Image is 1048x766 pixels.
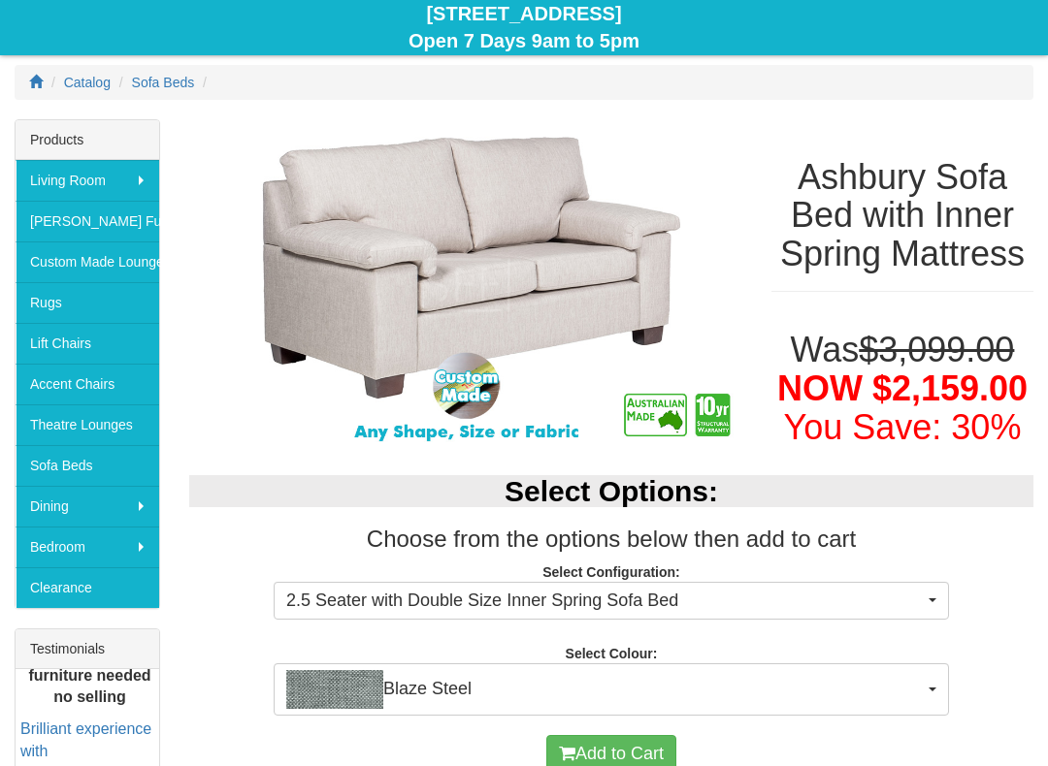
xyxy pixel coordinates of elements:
h1: Was [771,331,1033,446]
a: Custom Made Lounges [16,241,159,282]
a: Rugs [16,282,159,323]
button: 2.5 Seater with Double Size Inner Spring Sofa Bed [274,582,949,621]
b: Select Options: [505,475,718,507]
h3: Choose from the options below then add to cart [189,527,1033,552]
a: Accent Chairs [16,364,159,404]
div: Testimonials [16,629,159,669]
a: Sofa Beds [132,75,195,90]
img: Blaze Steel [286,670,383,709]
span: NOW $2,159.00 [777,368,1028,408]
a: [PERSON_NAME] Furniture [16,201,159,241]
h1: Ashbury Sofa Bed with Inner Spring Mattress [771,158,1033,273]
div: Products [16,120,159,160]
a: Dining [16,486,159,527]
a: Catalog [64,75,111,90]
span: Blaze Steel [286,670,924,709]
a: Bedroom [16,527,159,567]
font: You Save: 30% [784,407,1022,447]
button: Blaze SteelBlaze Steel [274,663,949,716]
del: $3,099.00 [859,330,1014,369]
b: Quality of the furniture needed no selling [28,645,150,706]
a: Living Room [16,160,159,201]
a: Clearance [16,567,159,608]
a: Sofa Beds [16,445,159,486]
a: Lift Chairs [16,323,159,364]
a: Theatre Lounges [16,404,159,445]
strong: Select Colour: [566,646,658,661]
strong: Select Configuration: [542,564,680,580]
span: 2.5 Seater with Double Size Inner Spring Sofa Bed [286,589,924,614]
